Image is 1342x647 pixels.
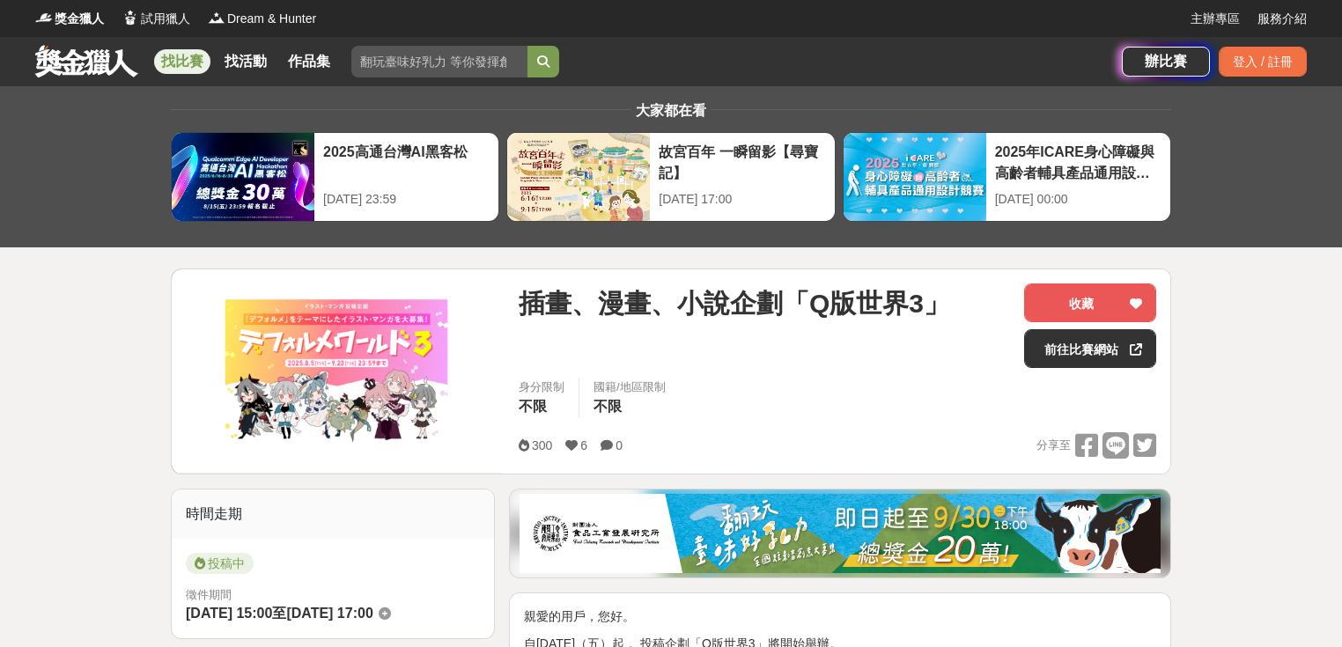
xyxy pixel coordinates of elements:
span: 6 [580,438,587,452]
div: 時間走期 [172,489,494,539]
button: 收藏 [1024,283,1156,322]
span: 試用獵人 [141,10,190,28]
span: [DATE] 15:00 [186,606,272,621]
span: [DATE] 17:00 [286,606,372,621]
img: b0ef2173-5a9d-47ad-b0e3-de335e335c0a.jpg [520,494,1161,573]
a: 辦比賽 [1122,47,1210,77]
div: 身分限制 [519,379,564,396]
img: Cover Image [172,269,501,473]
div: [DATE] 23:59 [323,190,490,209]
a: Logo試用獵人 [122,10,190,28]
span: 0 [616,438,623,452]
div: 登入 / 註冊 [1219,47,1307,77]
input: 翻玩臺味好乳力 等你發揮創意！ [351,46,527,77]
a: LogoDream & Hunter [208,10,316,28]
a: 主辦專區 [1191,10,1240,28]
a: 找比賽 [154,49,210,74]
div: [DATE] 17:00 [659,190,825,209]
img: Logo [122,9,139,26]
p: 親愛的用戶，您好。 [524,607,1156,626]
div: 故宮百年 一瞬留影【尋寶記】 [659,142,825,181]
span: 獎金獵人 [55,10,104,28]
span: 至 [272,606,286,621]
a: 2025高通台灣AI黑客松[DATE] 23:59 [171,132,499,222]
span: 不限 [519,399,547,414]
span: Dream & Hunter [227,10,316,28]
span: 投稿中 [186,553,254,574]
img: Logo [208,9,225,26]
div: [DATE] 00:00 [995,190,1161,209]
span: 300 [532,438,552,452]
div: 2025年ICARE身心障礙與高齡者輔具產品通用設計競賽 [995,142,1161,181]
div: 2025高通台灣AI黑客松 [323,142,490,181]
a: Logo獎金獵人 [35,10,104,28]
img: Logo [35,9,53,26]
a: 作品集 [281,49,337,74]
div: 國籍/地區限制 [594,379,666,396]
a: 找活動 [218,49,274,74]
span: 分享至 [1036,432,1071,459]
span: 插畫、漫畫、小說企劃「Q版世界3」 [519,283,950,323]
span: 徵件期間 [186,588,232,601]
a: 故宮百年 一瞬留影【尋寶記】[DATE] 17:00 [506,132,835,222]
a: 服務介紹 [1257,10,1307,28]
span: 不限 [594,399,622,414]
a: 2025年ICARE身心障礙與高齡者輔具產品通用設計競賽[DATE] 00:00 [843,132,1171,222]
span: 大家都在看 [631,103,711,118]
a: 前往比賽網站 [1024,329,1156,368]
